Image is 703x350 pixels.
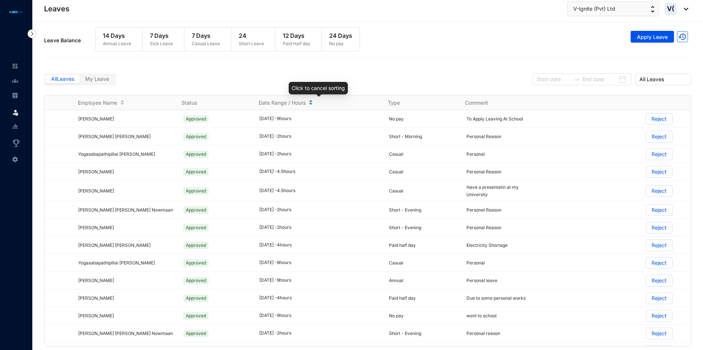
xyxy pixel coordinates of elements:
[667,6,674,12] span: V(
[173,95,250,110] th: Status
[466,313,497,318] span: went to school
[183,151,209,158] span: Approved
[259,312,380,319] div: [DATE] - 9 hours
[652,275,667,286] p: Reject
[183,242,209,249] span: Approved
[456,95,534,110] th: Comment
[639,74,687,85] span: All Leaves
[537,75,571,83] input: Start date
[12,63,18,69] img: home-unselected.a29eae3204392db15eaf.svg
[574,76,580,82] span: swap-right
[259,330,380,337] div: [DATE] - 2 hours
[183,330,209,337] span: Approved
[183,224,209,231] span: Approved
[389,115,458,123] p: No pay
[6,119,24,134] li: Reports
[259,115,380,122] div: [DATE] - 9 hours
[259,206,380,213] div: [DATE] - 2 hours
[150,31,173,40] p: 7 Days
[239,31,264,40] p: 24
[183,259,209,267] span: Approved
[379,95,457,110] th: Type
[7,10,24,14] img: logo
[259,99,306,107] span: Date Range / Hours
[680,8,688,10] img: dropdown-black.8e83cc76930a90b1a4fdb6d089b7bf3a.svg
[652,166,667,177] p: Reject
[389,206,458,214] p: Short - Evening
[652,257,667,268] p: Reject
[192,31,220,40] p: 7 Days
[259,133,380,140] div: [DATE] - 2 hours
[6,73,24,88] li: Contacts
[466,278,497,283] span: Personal leave
[652,131,667,142] p: Reject
[466,225,501,230] span: Personal Reason
[283,40,310,47] p: Paid Half day
[631,31,674,43] button: Apply Leave
[69,95,172,110] th: Employee Name
[573,5,615,13] span: V-Ignite (Pvt) Ltd
[78,116,114,122] span: [PERSON_NAME]
[677,31,688,42] img: LogTrail.35c9aa35263bf2dfc41e2a690ab48f33.svg
[652,205,667,216] p: Reject
[389,133,458,140] p: Short - Morning
[259,242,380,249] div: [DATE] - 4 hours
[6,88,24,103] li: Payroll
[183,277,209,284] span: Approved
[78,295,114,301] span: [PERSON_NAME]
[78,169,114,174] span: [PERSON_NAME]
[652,222,667,233] p: Reject
[389,151,458,158] p: Casual
[466,116,523,122] span: To Apply Leaving At School
[466,331,500,336] span: Personal reason
[259,224,380,231] div: [DATE] - 2 hours
[12,139,21,148] img: award_outlined.f30b2bda3bf6ea1bf3dd.svg
[289,82,348,94] div: Click to cancel sorting
[183,312,209,320] span: Approved
[150,40,173,47] p: Sick Leave
[239,40,264,47] p: Short Leave
[466,184,519,197] span: Have a presentatin at my University
[183,187,209,195] span: Approved
[78,278,114,283] span: [PERSON_NAME]
[652,113,667,125] p: Reject
[389,187,458,195] p: Casual
[583,75,617,83] input: End date
[183,206,209,214] span: Approved
[78,134,151,139] span: [PERSON_NAME] [PERSON_NAME]
[78,331,173,336] span: [PERSON_NAME] [PERSON_NAME] Nowmaan
[78,207,173,213] span: [PERSON_NAME] [PERSON_NAME] Nowmaan
[12,92,18,99] img: payroll-unselected.b590312f920e76f0c668.svg
[259,259,380,266] div: [DATE] - 8 hours
[12,156,18,163] img: settings-unselected.1febfda315e6e19643a1.svg
[389,330,458,337] p: Short - Evening
[389,168,458,176] p: Casual
[12,77,18,84] img: people-unselected.118708e94b43a90eceab.svg
[78,313,114,318] span: [PERSON_NAME]
[637,33,668,41] span: Apply Leave
[103,40,131,47] p: Annual Leave
[466,151,485,157] span: Personal
[259,151,380,158] div: [DATE] - 2 hours
[78,225,114,230] span: [PERSON_NAME]
[12,123,18,130] img: report-unselected.e6a6b4230fc7da01f883.svg
[192,40,220,47] p: Casual Leave
[78,99,117,107] span: Employee Name
[183,115,209,123] span: Approved
[466,169,501,174] span: Personal Reason
[329,31,352,40] p: 24 Days
[259,168,380,175] div: [DATE] - 4.5 hours
[44,37,95,44] p: Leave Balance
[567,1,659,16] button: V-Ignite (Pvt) Ltd
[51,76,74,82] span: All Leaves
[652,149,667,160] p: Reject
[28,29,36,38] img: nav-icon-right.af6afadce00d159da59955279c43614e.svg
[466,295,526,301] span: Due to some personal works
[389,224,458,231] p: Short - Evening
[466,242,508,248] span: Electricity Shortage
[389,242,458,249] p: Paid half day
[389,259,458,267] p: Casual
[283,31,310,40] p: 12 Days
[652,328,667,339] p: Reject
[652,240,667,251] p: Reject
